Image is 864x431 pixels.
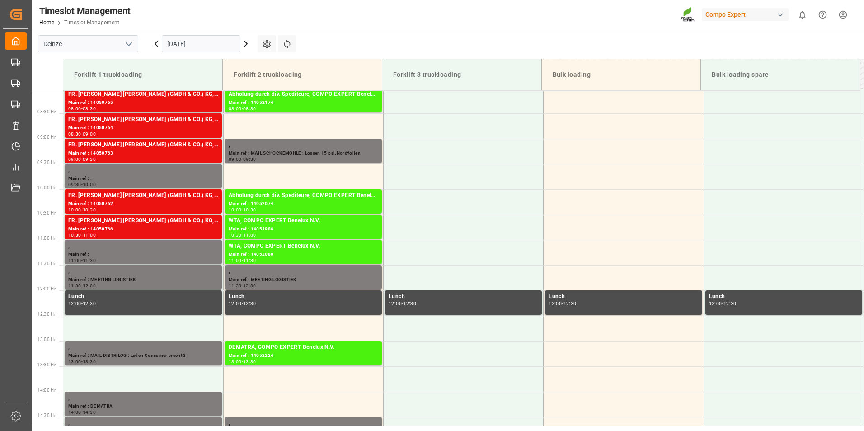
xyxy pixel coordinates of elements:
[709,301,722,305] div: 12:00
[229,216,378,225] div: WTA, COMPO EXPERT Benelux N.V.
[37,185,56,190] span: 10:00 Hr
[230,66,375,83] div: Forklift 2 truckloading
[390,66,534,83] div: Forklift 3 truckloading
[68,267,218,276] div: ,
[242,107,243,111] div: -
[68,124,218,132] div: Main ref : 14050764
[229,107,242,111] div: 08:00
[549,66,694,83] div: Bulk loading
[81,301,83,305] div: -
[70,66,215,83] div: Forklift 1 truckloading
[83,301,96,305] div: 12:30
[68,141,218,150] div: FR. [PERSON_NAME] [PERSON_NAME] (GMBH & CO.) KG, COMPO EXPERT Benelux N.V.
[708,66,853,83] div: Bulk loading spare
[702,6,792,23] button: Compo Expert
[68,301,81,305] div: 12:00
[242,301,243,305] div: -
[81,258,83,262] div: -
[37,135,56,140] span: 09:00 Hr
[68,419,218,428] div: ,
[81,132,83,136] div: -
[229,200,378,208] div: Main ref : 14052074
[242,208,243,212] div: -
[68,284,81,288] div: 11:30
[122,37,135,51] button: open menu
[68,258,81,262] div: 11:00
[37,388,56,393] span: 14:00 Hr
[37,413,56,418] span: 14:30 Hr
[68,225,218,233] div: Main ref : 14050766
[229,157,242,161] div: 09:00
[229,99,378,107] div: Main ref : 14052174
[37,211,56,215] span: 10:30 Hr
[37,160,56,165] span: 09:30 Hr
[83,258,96,262] div: 11:30
[229,208,242,212] div: 10:00
[229,419,378,428] div: ,
[402,301,403,305] div: -
[243,258,256,262] div: 11:30
[68,132,81,136] div: 08:30
[403,301,416,305] div: 12:30
[243,107,256,111] div: 08:30
[37,312,56,317] span: 12:30 Hr
[83,132,96,136] div: 09:00
[83,360,96,364] div: 13:30
[68,360,81,364] div: 13:00
[68,183,81,187] div: 09:30
[243,157,256,161] div: 09:30
[243,301,256,305] div: 12:30
[37,286,56,291] span: 12:00 Hr
[229,292,378,301] div: Lunch
[39,19,54,26] a: Home
[562,301,563,305] div: -
[68,251,218,258] div: Main ref :
[229,343,378,352] div: DEMATRA, COMPO EXPERT Benelux N.V.
[722,301,723,305] div: -
[81,183,83,187] div: -
[229,90,378,99] div: Abholung durch div. Spediteure, COMPO EXPERT Benelux N.V.
[83,183,96,187] div: 10:00
[243,233,256,237] div: 11:00
[68,208,81,212] div: 10:00
[229,352,378,360] div: Main ref : 14052224
[68,394,218,403] div: ,
[68,233,81,237] div: 10:30
[68,107,81,111] div: 08:00
[68,191,218,200] div: FR. [PERSON_NAME] [PERSON_NAME] (GMBH & CO.) KG, COMPO EXPERT Benelux N.V.
[792,5,812,25] button: show 0 new notifications
[68,276,218,284] div: Main ref : MEETING LOGISTIEK
[68,292,218,301] div: Lunch
[68,90,218,99] div: FR. [PERSON_NAME] [PERSON_NAME] (GMBH & CO.) KG, COMPO EXPERT Benelux N.V.
[229,284,242,288] div: 11:30
[68,99,218,107] div: Main ref : 14050765
[723,301,737,305] div: 12:30
[83,208,96,212] div: 10:30
[83,157,96,161] div: 09:30
[229,150,378,157] div: Main ref : MAIL SCHOCKEMOHLE : Lossen 15 pal.Nordfolien
[812,5,833,25] button: Help Center
[37,261,56,266] span: 11:30 Hr
[229,191,378,200] div: Abholung durch div. Spediteure, COMPO EXPERT Benelux N.V.
[83,284,96,288] div: 12:00
[243,360,256,364] div: 13:30
[68,352,218,360] div: Main ref : MAIL DISTRILOG : Laden Consumer vracht 3
[81,284,83,288] div: -
[229,251,378,258] div: Main ref : 14052080
[68,410,81,414] div: 14:00
[389,292,538,301] div: Lunch
[81,157,83,161] div: -
[37,109,56,114] span: 08:30 Hr
[162,35,240,52] input: DD.MM.YYYY
[242,157,243,161] div: -
[83,107,96,111] div: 08:30
[563,301,577,305] div: 12:30
[242,258,243,262] div: -
[243,208,256,212] div: 10:30
[37,362,56,367] span: 13:30 Hr
[81,208,83,212] div: -
[709,292,859,301] div: Lunch
[68,216,218,225] div: FR. [PERSON_NAME] [PERSON_NAME] (GMBH & CO.) KG, COMPO EXPERT Benelux N.V.
[68,200,218,208] div: Main ref : 14050762
[68,166,218,175] div: ,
